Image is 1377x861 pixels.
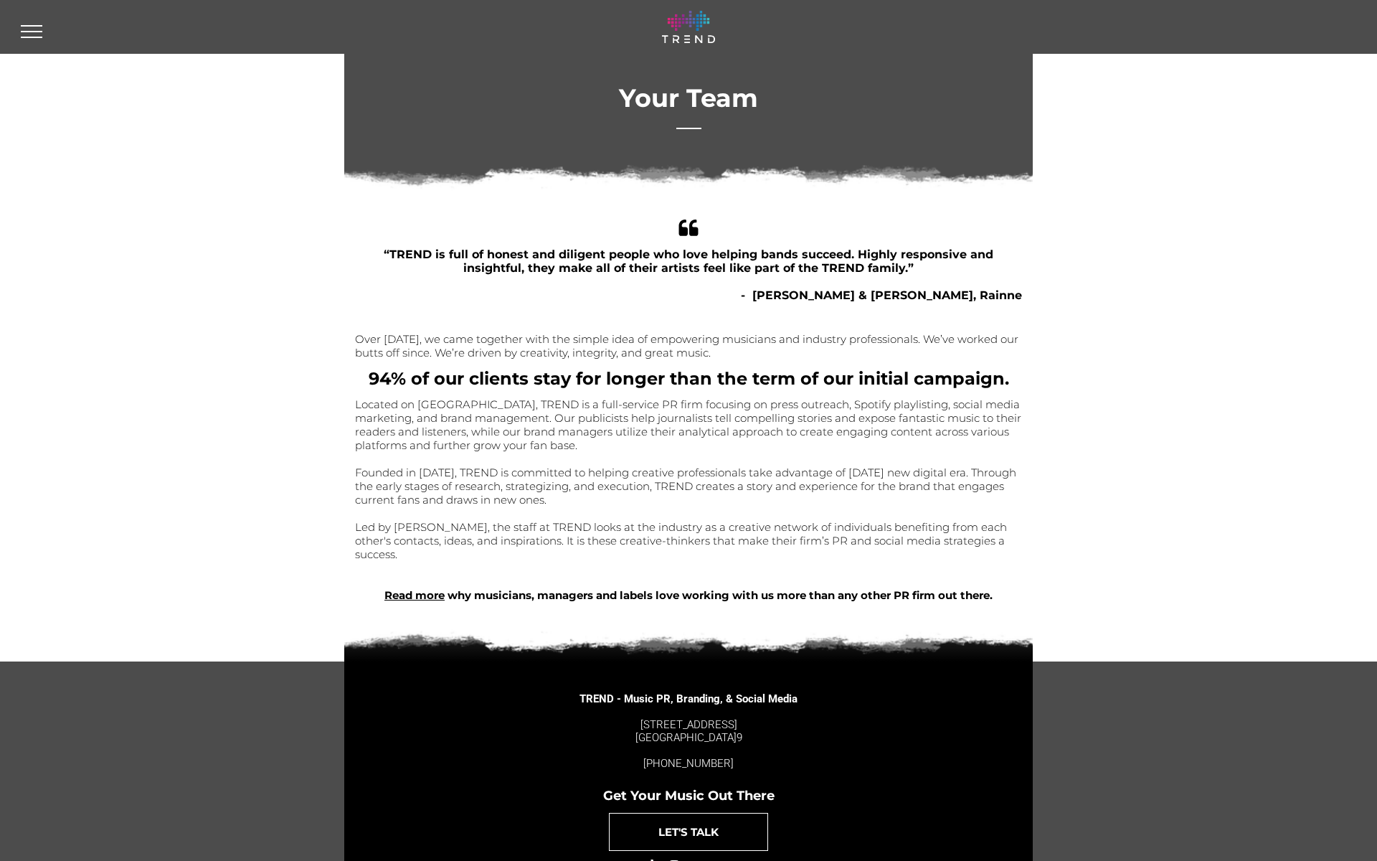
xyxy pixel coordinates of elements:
span: Founded in [DATE], TREND is committed to helping creative professionals take advantage of [DATE] ... [355,466,1016,507]
a: [PHONE_NUMBER] [643,757,734,770]
a: [STREET_ADDRESS][GEOGRAPHIC_DATA] [635,718,737,744]
a: LET'S TALK [609,813,768,851]
span: “TREND is full of honest and diligent people who love helping bands succeed. Highly responsive an... [344,248,1033,275]
img: background [344,620,1033,662]
font: Led by [PERSON_NAME], the staff at TREND looks at the industry as a creative network of individua... [355,520,1007,561]
div: 9 [355,718,1022,744]
b: 94% of our clients stay for longer than the term of our initial campaign. [369,368,1009,389]
iframe: Chat Widget [1305,792,1377,861]
span: LET'S TALK [658,814,719,850]
button: menu [13,13,50,50]
font: Over [DATE], we came together with the simple idea of empowering musicians and industry professio... [355,332,1018,359]
font: Your Team [619,83,758,113]
img: background [344,158,1033,200]
b: - [PERSON_NAME] & [PERSON_NAME], Rainne [741,288,1022,302]
b: why musicians, managers and labels love working with us more than any other PR firm out there. [448,588,993,602]
img: logo [662,11,715,44]
a: Read more [384,588,445,602]
font: [STREET_ADDRESS] [GEOGRAPHIC_DATA] [635,718,737,744]
span: Get Your Music Out There [603,788,775,804]
font: Located on [GEOGRAPHIC_DATA], TREND is a full-service PR firm focusing on press outreach, Spotify... [355,397,1021,452]
span: TREND - Music PR, Branding, & Social Media [579,692,798,705]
